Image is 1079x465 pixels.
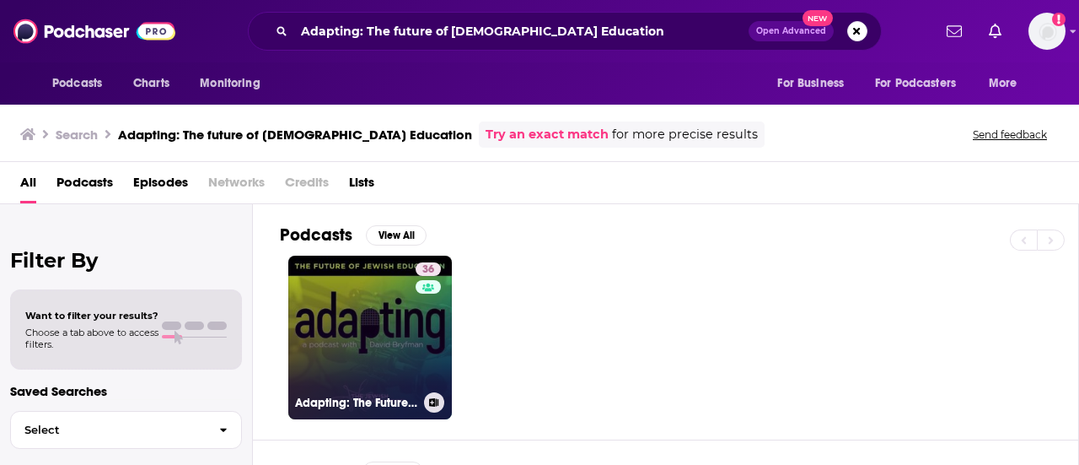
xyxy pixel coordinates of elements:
[295,396,417,410] h3: Adapting: The Future of [DEMOGRAPHIC_DATA] Education
[777,72,844,95] span: For Business
[133,72,169,95] span: Charts
[366,225,427,246] button: View All
[612,125,758,144] span: for more precise results
[40,68,124,100] button: open menu
[52,72,102,95] span: Podcasts
[1028,13,1066,50] span: Logged in as LBraverman
[122,68,180,100] a: Charts
[1052,13,1066,26] svg: Add a profile image
[280,224,352,246] h2: Podcasts
[10,411,242,449] button: Select
[285,169,329,203] span: Credits
[20,169,36,203] a: All
[1028,13,1066,50] button: Show profile menu
[875,72,956,95] span: For Podcasters
[10,383,242,399] p: Saved Searches
[288,256,452,419] a: 36Adapting: The Future of [DEMOGRAPHIC_DATA] Education
[13,15,175,47] img: Podchaser - Follow, Share and Rate Podcasts
[200,72,260,95] span: Monitoring
[25,327,158,350] span: Choose a tab above to access filters.
[248,12,882,51] div: Search podcasts, credits, & more...
[486,125,609,144] a: Try an exact match
[977,68,1039,100] button: open menu
[118,127,472,143] h3: Adapting: The future of [DEMOGRAPHIC_DATA] Education
[294,18,749,45] input: Search podcasts, credits, & more...
[756,27,826,35] span: Open Advanced
[765,68,865,100] button: open menu
[56,169,113,203] a: Podcasts
[280,224,427,246] a: PodcastsView All
[989,72,1017,95] span: More
[864,68,980,100] button: open menu
[10,248,242,273] h2: Filter By
[349,169,374,203] a: Lists
[56,127,98,143] h3: Search
[940,17,969,46] a: Show notifications dropdown
[982,17,1008,46] a: Show notifications dropdown
[422,262,434,278] span: 36
[188,68,282,100] button: open menu
[133,169,188,203] a: Episodes
[1028,13,1066,50] img: User Profile
[803,10,833,26] span: New
[968,127,1052,142] button: Send feedback
[25,310,158,322] span: Want to filter your results?
[208,169,265,203] span: Networks
[416,262,441,276] a: 36
[11,424,206,435] span: Select
[749,21,834,41] button: Open AdvancedNew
